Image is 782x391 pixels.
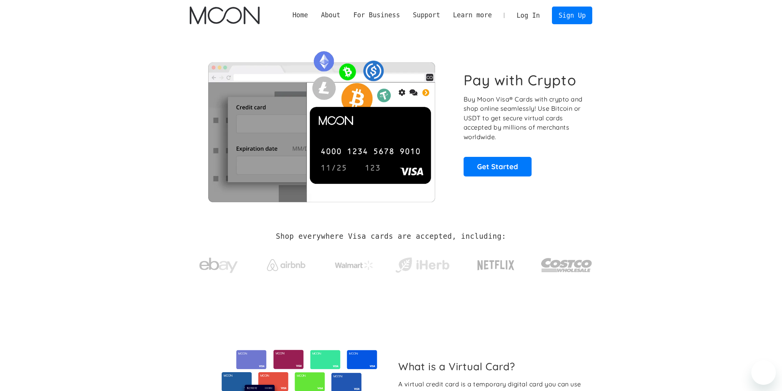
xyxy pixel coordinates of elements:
[199,253,238,278] img: ebay
[394,255,451,275] img: iHerb
[190,7,259,24] img: Moon Logo
[541,251,592,280] img: Costco
[315,10,347,20] div: About
[267,259,305,271] img: Airbnb
[347,10,406,20] div: For Business
[398,360,586,373] h2: What is a Virtual Card?
[276,232,506,241] h2: Shop everywhere Visa cards are accepted, including:
[394,248,451,279] a: iHerb
[464,72,577,89] h1: Pay with Crypto
[321,10,341,20] div: About
[447,10,499,20] div: Learn more
[413,10,440,20] div: Support
[258,251,315,275] a: Airbnb
[406,10,446,20] div: Support
[477,256,515,275] img: Netflix
[453,10,492,20] div: Learn more
[751,360,776,385] iframe: Кнопка запуска окна обмена сообщениями
[510,7,546,24] a: Log In
[552,7,592,24] a: Sign Up
[190,46,453,202] img: Moon Cards let you spend your crypto anywhere Visa is accepted.
[462,248,530,279] a: Netflix
[464,95,584,142] p: Buy Moon Visa® Cards with crypto and shop online seamlessly! Use Bitcoin or USDT to get secure vi...
[353,10,400,20] div: For Business
[541,243,592,283] a: Costco
[464,157,532,176] a: Get Started
[326,253,383,274] a: Walmart
[190,246,247,281] a: ebay
[286,10,315,20] a: Home
[335,261,373,270] img: Walmart
[190,7,259,24] a: home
